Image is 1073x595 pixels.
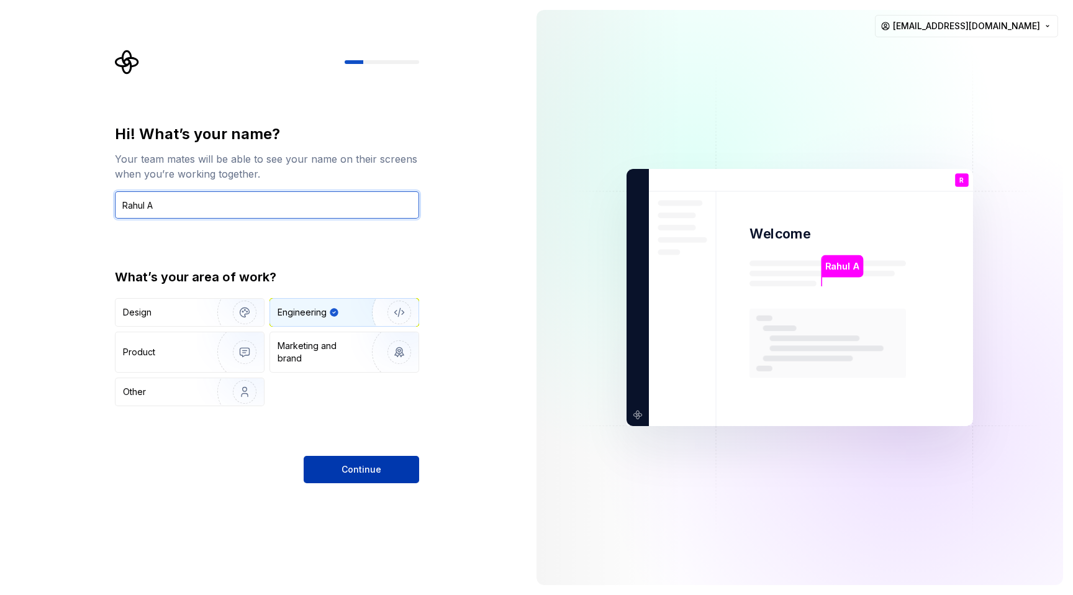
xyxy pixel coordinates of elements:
[278,306,327,319] div: Engineering
[959,177,964,184] p: R
[115,268,419,286] div: What’s your area of work?
[123,346,155,358] div: Product
[115,191,419,219] input: Han Solo
[278,340,361,365] div: Marketing and brand
[115,124,419,144] div: Hi! What’s your name?
[342,463,381,476] span: Continue
[875,15,1058,37] button: [EMAIL_ADDRESS][DOMAIN_NAME]
[123,386,146,398] div: Other
[825,260,859,273] p: Rahul A
[123,306,152,319] div: Design
[115,50,140,75] svg: Supernova Logo
[749,225,810,243] p: Welcome
[304,456,419,483] button: Continue
[893,20,1040,32] span: [EMAIL_ADDRESS][DOMAIN_NAME]
[115,152,419,181] div: Your team mates will be able to see your name on their screens when you’re working together.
